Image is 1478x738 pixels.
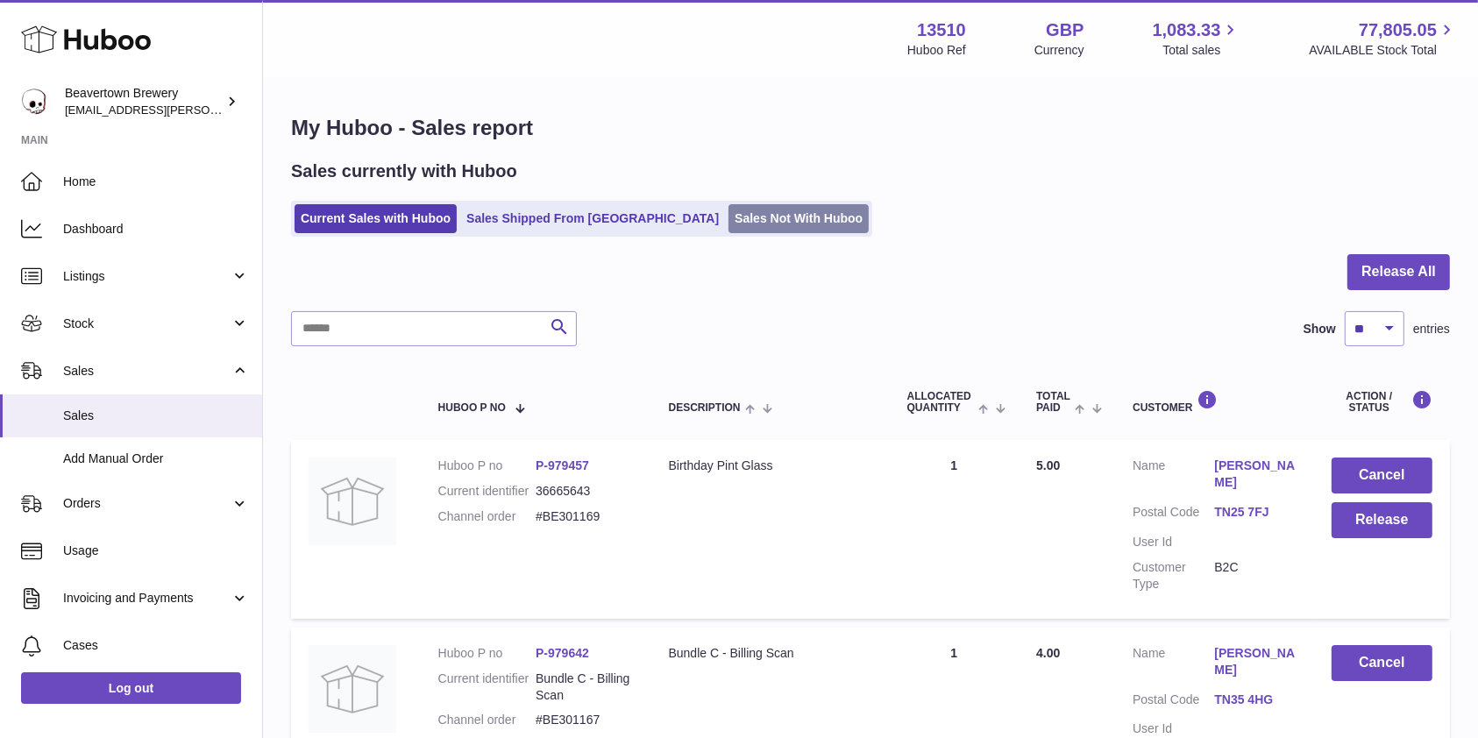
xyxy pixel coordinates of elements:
[890,440,1019,618] td: 1
[1036,458,1060,472] span: 5.00
[1413,321,1450,337] span: entries
[1332,458,1432,493] button: Cancel
[460,204,725,233] a: Sales Shipped From [GEOGRAPHIC_DATA]
[1162,42,1240,59] span: Total sales
[1304,321,1336,337] label: Show
[63,316,231,332] span: Stock
[63,495,231,512] span: Orders
[669,458,872,474] div: Birthday Pint Glass
[1153,18,1221,42] span: 1,083.33
[1133,458,1214,495] dt: Name
[63,174,249,190] span: Home
[728,204,869,233] a: Sales Not With Huboo
[1309,18,1457,59] a: 77,805.05 AVAILABLE Stock Total
[917,18,966,42] strong: 13510
[1332,502,1432,538] button: Release
[1133,692,1214,713] dt: Postal Code
[1214,504,1296,521] a: TN25 7FJ
[1359,18,1437,42] span: 77,805.05
[1214,559,1296,593] dd: B2C
[438,645,536,662] dt: Huboo P no
[63,363,231,380] span: Sales
[536,458,589,472] a: P-979457
[65,85,223,118] div: Beavertown Brewery
[63,268,231,285] span: Listings
[291,160,517,183] h2: Sales currently with Huboo
[1153,18,1241,59] a: 1,083.33 Total sales
[1133,645,1214,683] dt: Name
[536,483,633,500] dd: 36665643
[1046,18,1084,42] strong: GBP
[295,204,457,233] a: Current Sales with Huboo
[21,672,241,704] a: Log out
[63,451,249,467] span: Add Manual Order
[1309,42,1457,59] span: AVAILABLE Stock Total
[1133,390,1297,414] div: Customer
[1036,646,1060,660] span: 4.00
[1332,390,1432,414] div: Action / Status
[63,543,249,559] span: Usage
[438,508,536,525] dt: Channel order
[1034,42,1084,59] div: Currency
[1133,534,1214,550] dt: User Id
[309,458,396,545] img: no-photo.jpg
[21,89,47,115] img: kit.lowe@beavertownbrewery.co.uk
[1036,391,1070,414] span: Total paid
[669,402,741,414] span: Description
[63,637,249,654] span: Cases
[438,402,506,414] span: Huboo P no
[438,458,536,474] dt: Huboo P no
[1133,559,1214,593] dt: Customer Type
[63,408,249,424] span: Sales
[536,646,589,660] a: P-979642
[536,712,633,728] dd: #BE301167
[63,221,249,238] span: Dashboard
[309,645,396,733] img: no-photo.jpg
[1347,254,1450,290] button: Release All
[907,391,974,414] span: ALLOCATED Quantity
[1332,645,1432,681] button: Cancel
[1133,720,1214,737] dt: User Id
[1133,504,1214,525] dt: Postal Code
[291,114,1450,142] h1: My Huboo - Sales report
[438,671,536,704] dt: Current identifier
[63,590,231,607] span: Invoicing and Payments
[536,671,633,704] dd: Bundle C - Billing Scan
[65,103,352,117] span: [EMAIL_ADDRESS][PERSON_NAME][DOMAIN_NAME]
[1214,645,1296,678] a: [PERSON_NAME]
[438,483,536,500] dt: Current identifier
[1214,458,1296,491] a: [PERSON_NAME]
[907,42,966,59] div: Huboo Ref
[669,645,872,662] div: Bundle C - Billing Scan
[438,712,536,728] dt: Channel order
[536,508,633,525] dd: #BE301169
[1214,692,1296,708] a: TN35 4HG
